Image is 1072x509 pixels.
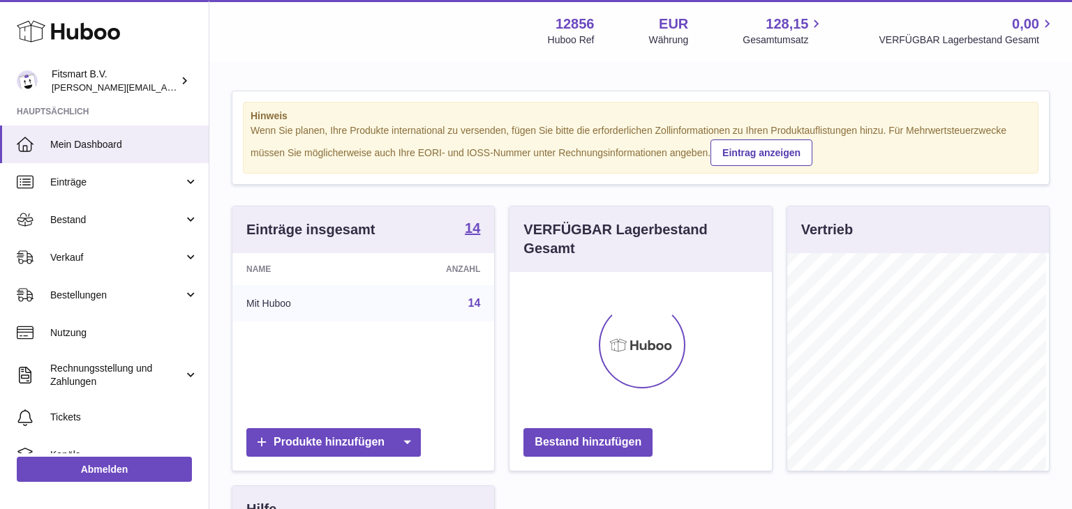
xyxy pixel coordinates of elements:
[766,15,808,33] span: 128,15
[246,428,421,457] a: Produkte hinzufügen
[232,285,373,321] td: Mit Huboo
[879,15,1055,47] a: 0,00 VERFÜGBAR Lagerbestand Gesamt
[52,82,280,93] span: [PERSON_NAME][EMAIL_ADDRESS][DOMAIN_NAME]
[1012,15,1039,33] span: 0,00
[50,138,198,151] span: Mein Dashboard
[251,109,1031,123] strong: Hinweis
[465,221,480,235] strong: 14
[523,220,708,258] h3: VERFÜGBAR Lagerbestand Gesamt
[523,428,653,457] a: Bestand hinzufügen
[743,15,824,47] a: 128,15 Gesamtumsatz
[743,33,824,47] span: Gesamtumsatz
[373,253,495,285] th: Anzahl
[52,68,177,94] div: Fitsmart B.V.
[246,220,375,239] h3: Einträge insgesamt
[232,253,373,285] th: Name
[50,213,184,227] span: Bestand
[801,220,853,239] h3: Vertrieb
[50,326,198,340] span: Nutzung
[659,15,688,33] strong: EUR
[548,33,595,47] div: Huboo Ref
[50,448,198,462] span: Kanäle
[465,221,480,238] a: 14
[879,33,1055,47] span: VERFÜGBAR Lagerbestand Gesamt
[649,33,689,47] div: Währung
[251,124,1031,166] div: Wenn Sie planen, Ihre Produkte international zu versenden, fügen Sie bitte die erforderlichen Zol...
[50,362,184,388] span: Rechnungsstellung und Zahlungen
[710,139,812,166] a: Eintrag anzeigen
[556,15,595,33] strong: 12856
[17,70,38,91] img: jonathan@leaderoo.com
[50,411,198,424] span: Tickets
[50,251,184,264] span: Verkauf
[50,289,184,302] span: Bestellungen
[17,457,192,482] a: Abmelden
[468,297,481,309] a: 14
[50,176,184,189] span: Einträge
